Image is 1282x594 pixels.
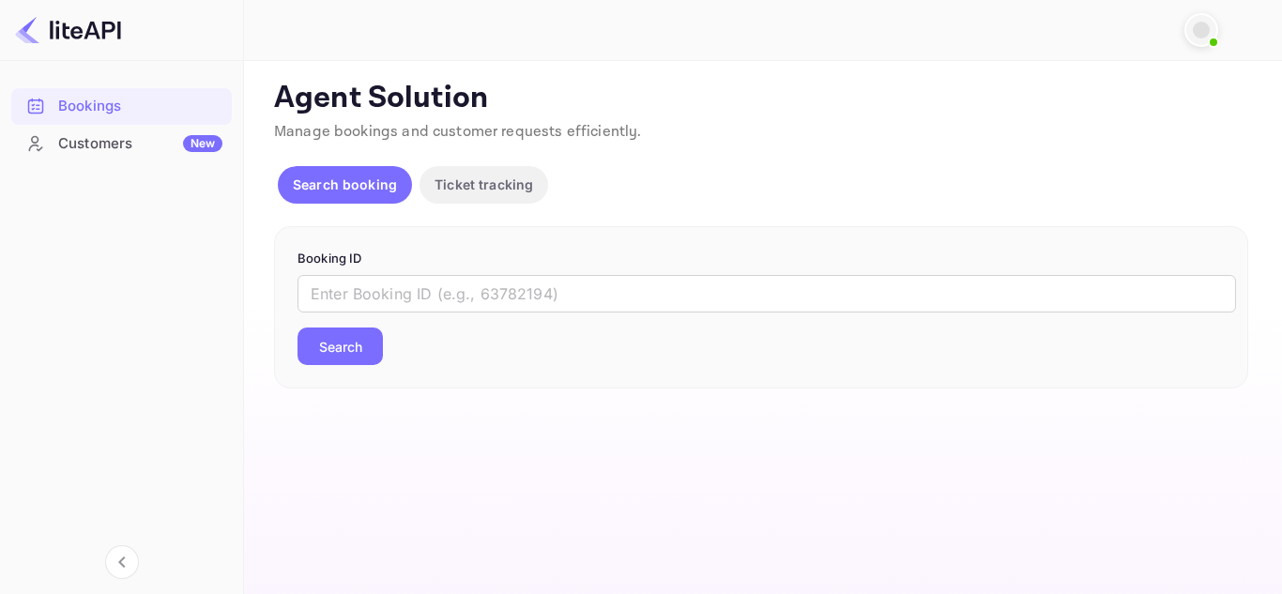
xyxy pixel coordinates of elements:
button: Search [298,327,383,365]
div: New [183,135,222,152]
input: Enter Booking ID (e.g., 63782194) [298,275,1236,312]
div: Bookings [58,96,222,117]
a: CustomersNew [11,126,232,160]
button: Collapse navigation [105,545,139,579]
p: Booking ID [298,250,1225,268]
img: LiteAPI logo [15,15,121,45]
p: Agent Solution [274,80,1248,117]
span: Manage bookings and customer requests efficiently. [274,122,642,142]
div: Bookings [11,88,232,125]
p: Search booking [293,175,397,194]
a: Bookings [11,88,232,123]
div: CustomersNew [11,126,232,162]
p: Ticket tracking [435,175,533,194]
div: Customers [58,133,222,155]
